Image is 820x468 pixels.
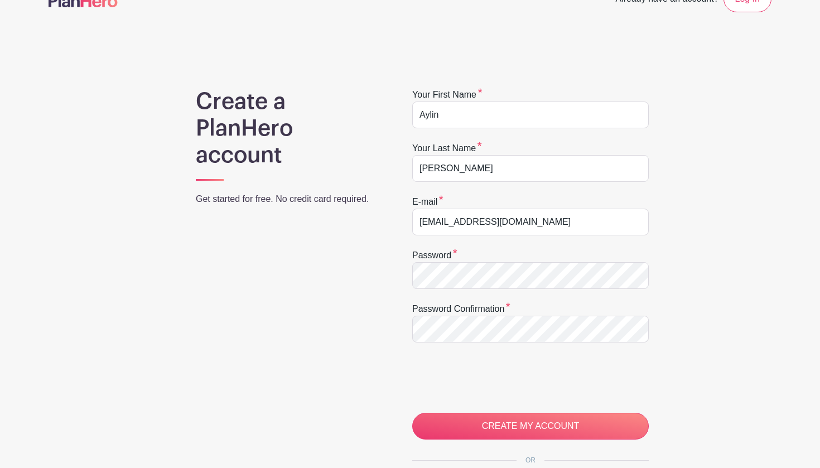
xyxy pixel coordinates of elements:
[412,356,582,399] iframe: reCAPTCHA
[517,456,544,464] span: OR
[196,88,383,168] h1: Create a PlanHero account
[412,88,483,102] label: Your first name
[412,102,649,128] input: e.g. Julie
[196,192,383,206] p: Get started for free. No credit card required.
[412,195,443,209] label: E-mail
[412,249,457,262] label: Password
[412,302,510,316] label: Password confirmation
[412,209,649,235] input: e.g. julie@eventco.com
[412,155,649,182] input: e.g. Smith
[412,413,649,440] input: CREATE MY ACCOUNT
[412,142,482,155] label: Your last name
